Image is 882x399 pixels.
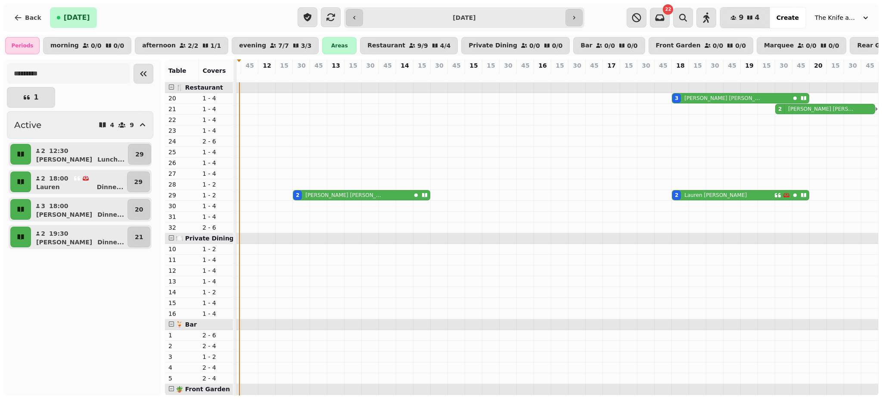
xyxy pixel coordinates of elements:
p: 15 [280,61,288,70]
p: 0 [488,72,494,80]
p: Lunch ... [97,155,124,164]
p: 0 [539,72,546,80]
p: 1 - 4 [202,159,230,167]
p: 2 [780,72,787,80]
p: 30 [642,61,650,70]
p: 0 / 0 [806,43,817,49]
p: 0 [281,72,288,80]
p: 0 [763,72,770,80]
p: 15 [762,61,770,70]
p: 16 [168,309,196,318]
p: 0 / 0 [829,43,839,49]
button: 20 [127,199,150,220]
p: 5 [677,72,684,80]
p: 30 [435,61,443,70]
button: 218:00LaurenDinne... [33,171,125,192]
div: Periods [5,37,40,54]
button: Back [7,7,48,28]
p: 20 [135,205,143,214]
span: 9 [739,14,743,21]
p: 0 / 0 [604,43,615,49]
p: 45 [383,61,391,70]
p: 45 [452,61,460,70]
p: 0 [315,72,322,80]
p: 15 [418,61,426,70]
div: Areas [322,37,357,54]
p: 14 [401,61,409,70]
button: afternoon2/21/1 [135,37,228,54]
p: 4 / 4 [440,43,451,49]
p: 26 [168,159,196,167]
p: 2 [40,174,46,183]
p: 2 / 2 [188,43,199,49]
p: 13 [332,61,340,70]
p: 16 [538,61,547,70]
button: Marquee0/00/0 [757,37,847,54]
p: 27 [168,169,196,178]
p: 15 [831,61,839,70]
button: Private Dining0/00/0 [461,37,570,54]
p: [PERSON_NAME] [36,210,92,219]
p: 9 [130,122,134,128]
p: 15 [349,61,357,70]
button: 29 [128,144,151,165]
p: 2 - 4 [202,342,230,350]
p: 0 [591,72,598,80]
p: 12 [263,61,271,70]
p: 0 [556,72,563,80]
p: 18:00 [49,174,68,183]
p: 1 [34,94,38,101]
p: 30 [504,61,512,70]
p: 1 - 4 [202,277,230,286]
p: 3 / 3 [301,43,312,49]
p: 0 [815,72,822,80]
button: Front Garden0/00/0 [649,37,753,54]
p: 5 [168,374,196,383]
p: 0 [625,72,632,80]
p: Dinne ... [97,183,124,191]
p: 1 - 4 [202,212,230,221]
button: 219:30[PERSON_NAME]Dinne... [33,227,126,247]
p: 11 [168,256,196,264]
p: 13 [168,277,196,286]
span: The Knife and [PERSON_NAME] [815,13,858,22]
p: 4 [110,122,115,128]
p: Restaurant [367,42,405,49]
span: Back [25,15,41,21]
p: 0 [453,72,460,80]
p: 9 / 9 [417,43,428,49]
p: morning [50,42,79,49]
p: Lauren [PERSON_NAME] [684,192,747,199]
p: 2 - 4 [202,363,230,372]
p: 0 / 0 [529,43,540,49]
p: 1 [168,331,196,340]
p: 0 [660,72,667,80]
p: 15 [487,61,495,70]
p: Marquee [764,42,794,49]
p: 30 [573,61,581,70]
p: 1 - 4 [202,105,230,113]
span: 🍽️ Private Dining [176,235,234,242]
p: Front Garden [656,42,701,49]
span: 🍹 Bar [176,321,197,328]
p: 45 [245,61,254,70]
p: 14 [168,288,196,296]
p: 45 [521,61,529,70]
p: 29 [134,178,143,186]
span: 4 [755,14,760,21]
p: 0 [384,72,391,80]
button: morning0/00/0 [43,37,131,54]
p: 0 [866,72,873,80]
p: 1 - 4 [202,266,230,275]
p: afternoon [142,42,176,49]
p: 0 / 0 [735,43,746,49]
button: 29 [127,171,150,192]
p: 2 [168,342,196,350]
button: 318:00[PERSON_NAME]Dinne... [33,199,126,220]
span: Table [168,67,186,74]
p: 2 - 6 [202,223,230,232]
p: 1 - 4 [202,309,230,318]
p: 0 [746,72,753,80]
span: 🍴 Restaurant [176,84,223,91]
h2: Active [14,119,41,131]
